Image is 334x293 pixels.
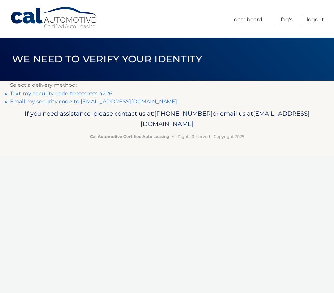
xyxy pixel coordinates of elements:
p: If you need assistance, please contact us at: or email us at [14,109,320,130]
a: Email my security code to [EMAIL_ADDRESS][DOMAIN_NAME] [10,98,177,105]
a: Logout [307,14,324,26]
strong: Cal Automotive Certified Auto Leasing [90,134,169,139]
span: [PHONE_NUMBER] [154,110,213,117]
span: We need to verify your identity [12,53,202,65]
p: Select a delivery method: [10,81,324,90]
a: Dashboard [234,14,262,26]
a: FAQ's [281,14,293,26]
a: Text my security code to xxx-xxx-4226 [10,90,112,97]
a: Cal Automotive [10,7,99,30]
p: - All Rights Reserved - Copyright 2025 [14,133,320,140]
